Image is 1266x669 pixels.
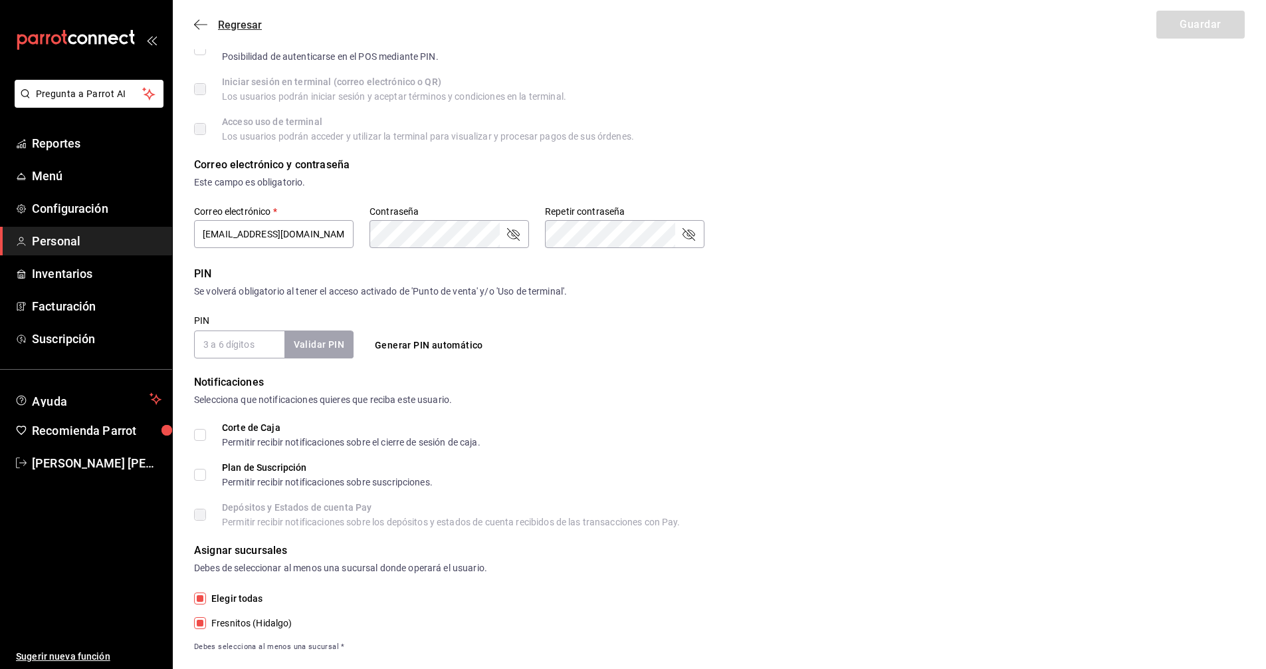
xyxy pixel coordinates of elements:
[505,226,521,242] button: passwordField
[36,87,143,101] span: Pregunta a Parrot AI
[206,592,263,606] span: Elegir todas
[194,207,354,216] label: Correo electrónico
[194,285,1245,299] div: Se volverá obligatorio al tener el acceso activado de 'Punto de venta' y/o 'Uso de terminal'.
[222,117,634,126] div: Acceso uso de terminal
[222,503,681,512] div: Depósitos y Estados de cuenta Pay
[222,517,681,527] div: Permitir recibir notificaciones sobre los depósitos y estados de cuenta recibidos de las transacc...
[222,463,433,472] div: Plan de Suscripción
[194,220,354,248] input: ejemplo@gmail.com
[32,232,161,250] span: Personal
[222,92,566,101] div: Los usuarios podrán iniciar sesión y aceptar términos y condiciones en la terminal.
[218,19,262,31] span: Regresar
[222,132,634,141] div: Los usuarios podrán acceder y utilizar la terminal para visualizar y procesar pagos de sus órdenes.
[194,331,284,358] input: 3 a 6 dígitos
[32,422,161,440] span: Recomienda Parrot
[222,477,433,487] div: Permitir recibir notificaciones sobre suscripciones.
[194,19,262,31] button: Regresar
[16,650,161,664] span: Sugerir nueva función
[32,200,161,217] span: Configuración
[194,561,1245,575] div: Debes de seleccionar al menos una sucursal donde operará el usuario.
[32,330,161,348] span: Suscripción
[9,96,163,110] a: Pregunta a Parrot AI
[206,616,292,630] span: Fresnitos (Hidalgo)
[32,265,161,283] span: Inventarios
[545,207,704,216] label: Repetir contraseña
[222,77,566,86] div: Iniciar sesión en terminal (correo electrónico o QR)
[194,543,1245,559] div: Asignar sucursales
[194,266,1245,282] div: PIN
[32,391,144,407] span: Ayuda
[194,316,209,325] label: PIN
[194,641,1245,653] span: Debes selecciona al menos una sucursal *
[369,333,488,358] button: Generar PIN automático
[681,226,696,242] button: passwordField
[222,438,480,447] div: Permitir recibir notificaciones sobre el cierre de sesión de caja.
[194,176,1245,190] div: Este campo es obligatorio.
[222,52,439,61] div: Posibilidad de autenticarse en el POS mediante PIN.
[32,454,161,472] span: [PERSON_NAME] [PERSON_NAME]
[194,393,1245,407] div: Selecciona que notificaciones quieres que reciba este usuario.
[146,35,157,45] button: open_drawer_menu
[15,80,163,108] button: Pregunta a Parrot AI
[369,207,529,216] label: Contraseña
[194,157,1245,173] div: Correo electrónico y contraseña
[32,134,161,152] span: Reportes
[32,297,161,315] span: Facturación
[32,167,161,185] span: Menú
[222,423,480,432] div: Corte de Caja
[194,374,1245,390] div: Notificaciones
